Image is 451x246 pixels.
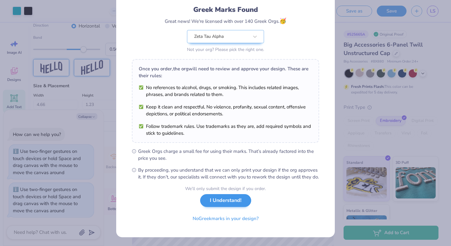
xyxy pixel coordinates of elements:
[193,5,258,15] div: Greek Marks Found
[139,123,312,137] li: Follow trademark rules. Use trademarks as they are, add required symbols and stick to guidelines.
[279,17,286,25] span: 🥳
[138,148,319,162] span: Greek Orgs charge a small fee for using their marks. That’s already factored into the price you see.
[165,17,286,25] div: Great news! We're licensed with over 140 Greek Orgs.
[139,103,312,117] li: Keep it clean and respectful. No violence, profanity, sexual content, offensive depictions, or po...
[139,84,312,98] li: No references to alcohol, drugs, or smoking. This includes related images, phrases, and brands re...
[138,167,319,180] span: By proceeding, you understand that we can only print your design if the org approves it. If they ...
[185,185,266,192] div: We’ll only submit the design if you order.
[187,46,264,53] div: Not your org? Please pick the right one.
[187,212,264,225] button: NoGreekmarks in your design?
[139,65,312,79] div: Once you order, the org will need to review and approve your design. These are their rules:
[200,194,251,207] button: I Understand!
